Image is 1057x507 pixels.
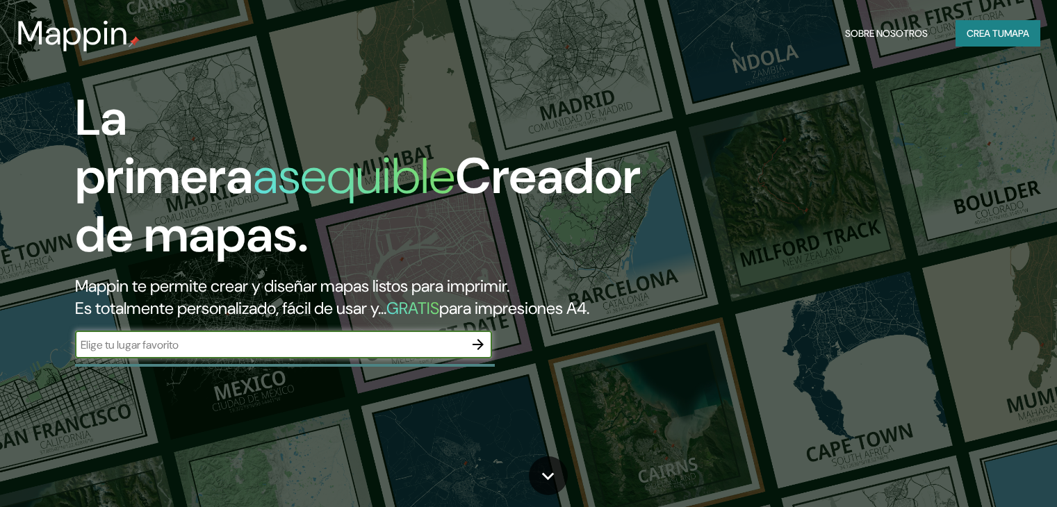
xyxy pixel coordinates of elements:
[75,85,253,208] font: La primera
[75,297,386,319] font: Es totalmente personalizado, fácil de usar y...
[253,144,455,208] font: asequible
[17,11,129,55] font: Mappin
[386,297,439,319] font: GRATIS
[967,27,1004,40] font: Crea tu
[439,297,589,319] font: para impresiones A4.
[839,20,933,47] button: Sobre nosotros
[75,275,509,297] font: Mappin te permite crear y diseñar mapas listos para imprimir.
[129,36,140,47] img: pin de mapeo
[956,20,1040,47] button: Crea tumapa
[1004,27,1029,40] font: mapa
[75,144,641,267] font: Creador de mapas.
[75,337,464,353] input: Elige tu lugar favorito
[845,27,928,40] font: Sobre nosotros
